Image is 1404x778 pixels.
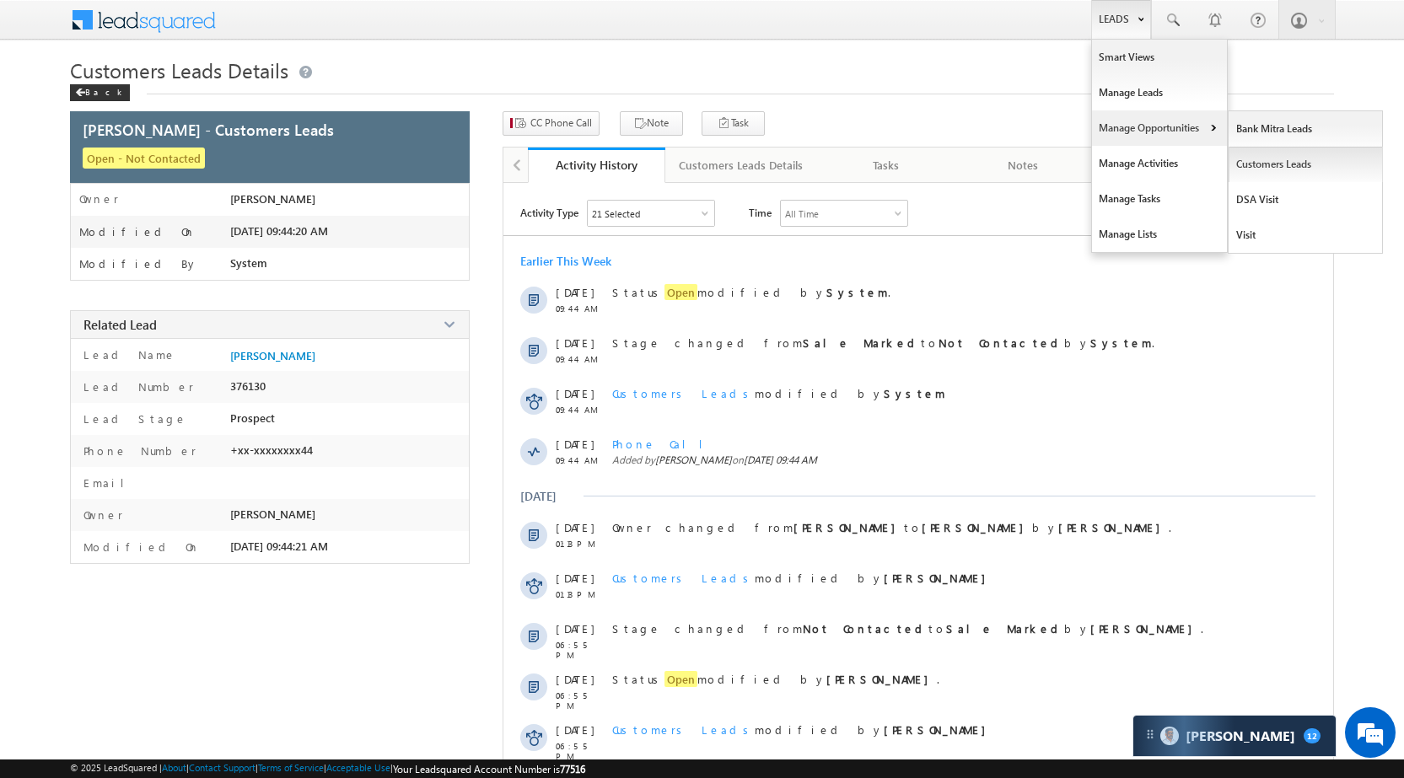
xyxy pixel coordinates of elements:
a: DSA Visit [1229,182,1383,217]
button: Task [702,111,765,136]
strong: [PERSON_NAME] [793,520,904,534]
a: Acceptable Use [326,762,390,773]
a: [PERSON_NAME] [230,349,315,362]
span: [PERSON_NAME] [230,192,315,206]
a: Customers Leads [1229,147,1383,182]
span: 12 [1304,728,1321,743]
span: Status modified by . [612,284,890,300]
span: [DATE] [556,621,594,636]
span: Customers Leads Details [70,56,288,83]
span: Open [664,284,697,300]
span: Added by on [612,453,1262,466]
div: Chat with us now [88,89,283,110]
label: Modified On [79,539,200,554]
span: Time [749,200,772,225]
strong: Not Contacted [803,621,928,636]
strong: [PERSON_NAME] [884,722,994,737]
span: Phone Call [612,437,716,451]
span: 09:44 AM [556,354,606,364]
span: 01:13 PM [556,589,606,599]
span: [DATE] [556,520,594,534]
span: 01:13 PM [556,539,606,549]
span: 77516 [560,763,585,775]
a: Manage Activities [1092,146,1227,181]
div: Minimize live chat window [277,8,317,49]
a: Tasks [818,148,955,183]
span: 376130 [230,379,266,393]
div: [DATE] [520,488,575,504]
span: [DATE] 09:44:21 AM [230,539,328,553]
div: Notes [969,155,1078,175]
span: Stage changed from to by . [612,621,1203,636]
span: Customers Leads [612,386,755,400]
span: [DATE] [556,386,594,400]
div: All Time [785,208,819,219]
label: Owner [79,507,123,522]
strong: [PERSON_NAME] [1058,520,1169,534]
span: Customers Leads [612,571,755,585]
span: Open [664,671,697,687]
div: Tasks [831,155,940,175]
strong: System [884,386,945,400]
a: Manage Leads [1092,75,1227,110]
label: Modified On [79,225,196,239]
span: Status modified by . [612,671,939,687]
span: 09:44 AM [556,303,606,314]
div: Owner Changed,Status Changed,Stage Changed,Source Changed,Notes & 16 more.. [588,201,714,226]
strong: [PERSON_NAME] [826,672,937,686]
span: © 2025 LeadSquared | | | | | [70,762,585,775]
strong: Sale Marked [803,335,921,350]
span: [PERSON_NAME] [655,453,732,466]
strong: [PERSON_NAME] [884,571,994,585]
img: carter-drag [1143,727,1157,741]
a: Terms of Service [258,762,324,773]
span: [DATE] 09:44:20 AM [230,224,328,238]
button: CC Phone Call [503,111,600,136]
span: Activity Type [520,200,578,225]
span: [DATE] [556,437,594,451]
span: Open - Not Contacted [83,148,205,169]
label: Email [79,475,137,490]
span: modified by [612,722,994,737]
span: Customers Leads [612,722,755,737]
span: 06:55 PM [556,690,606,711]
label: Lead Name [79,347,176,362]
span: Your Leadsquared Account Number is [393,763,585,775]
span: [DATE] [556,722,594,737]
span: Related Lead [83,316,157,333]
strong: Not Contacted [939,335,1064,350]
div: Earlier This Week [520,253,611,269]
span: modified by [612,571,994,585]
div: carter-dragCarter[PERSON_NAME]12 [1132,715,1337,757]
span: [DATE] [556,285,594,299]
label: Modified By [79,257,198,271]
a: Contact Support [189,762,256,773]
span: [PERSON_NAME] - Customers Leads [83,119,334,140]
span: [DATE] 09:44 AM [744,453,817,466]
a: Activity History [528,148,665,183]
span: [DATE] [556,335,594,350]
div: Activity History [541,157,653,173]
a: About [162,762,186,773]
span: CC Phone Call [530,115,592,131]
a: Manage Opportunities [1092,110,1227,146]
label: Owner [79,192,119,206]
span: System [230,256,267,270]
img: d_60004797649_company_0_60004797649 [29,89,71,110]
span: Stage changed from to by . [612,335,1154,350]
span: [DATE] [556,571,594,585]
strong: System [826,285,888,299]
a: Bank Mitra Leads [1229,111,1383,147]
em: Start Chat [229,519,306,542]
a: Notes [955,148,1093,183]
label: Lead Number [79,379,194,394]
a: Manage Lists [1092,217,1227,252]
a: Customers Leads Details [665,148,818,183]
label: Phone Number [79,443,196,458]
button: Note [620,111,683,136]
span: +xx-xxxxxxxx44 [230,443,313,457]
div: Back [70,84,130,101]
strong: System [1090,335,1152,350]
span: 06:55 PM [556,741,606,761]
